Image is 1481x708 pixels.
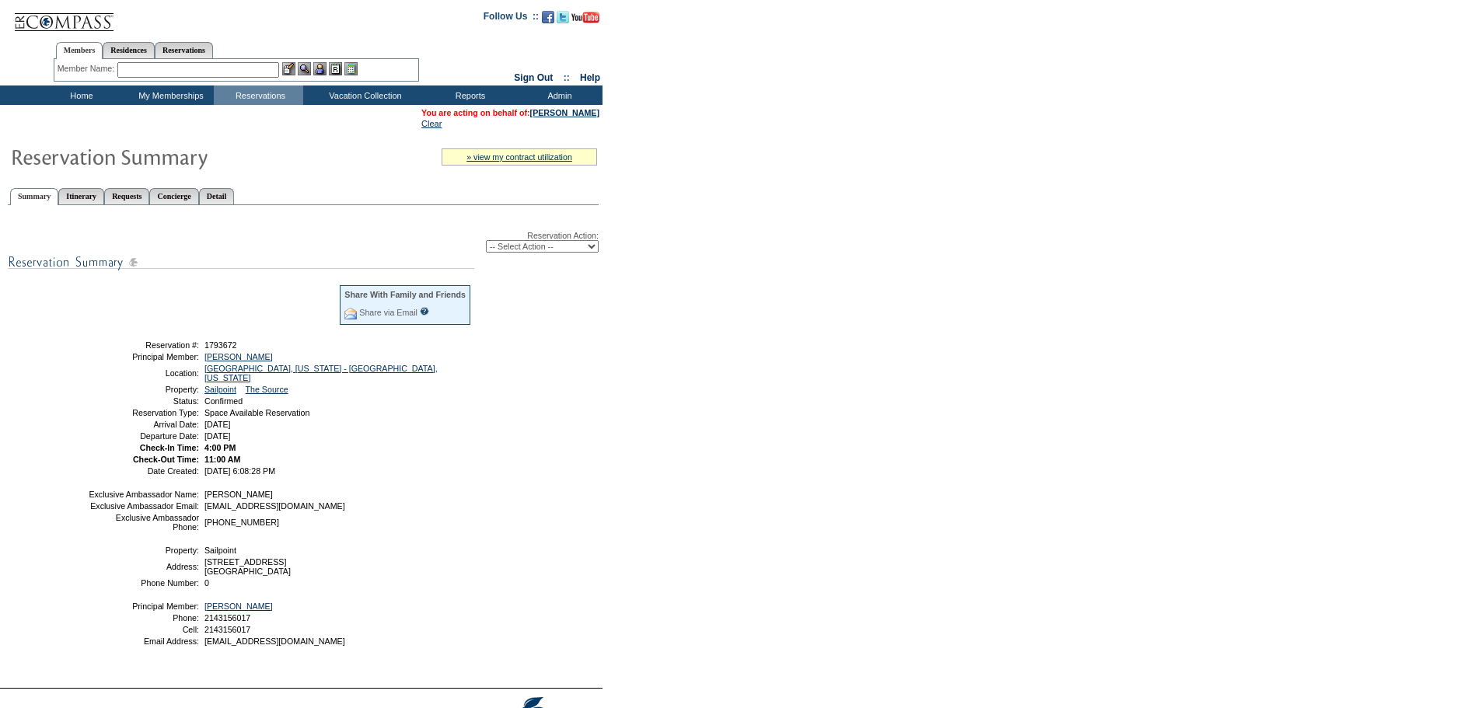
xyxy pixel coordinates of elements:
[204,637,345,646] span: [EMAIL_ADDRESS][DOMAIN_NAME]
[204,490,273,499] span: [PERSON_NAME]
[204,625,250,634] span: 2143156017
[564,72,570,83] span: ::
[88,340,199,350] td: Reservation #:
[421,119,442,128] a: Clear
[303,85,424,105] td: Vacation Collection
[88,420,199,429] td: Arrival Date:
[204,501,345,511] span: [EMAIL_ADDRESS][DOMAIN_NAME]
[88,602,199,611] td: Principal Member:
[88,637,199,646] td: Email Address:
[88,578,199,588] td: Phone Number:
[88,396,199,406] td: Status:
[58,62,117,75] div: Member Name:
[571,16,599,25] a: Subscribe to our YouTube Channel
[298,62,311,75] img: View
[8,253,474,272] img: subTtlResSummary.gif
[580,72,600,83] a: Help
[204,466,275,476] span: [DATE] 6:08:28 PM
[204,546,236,555] span: Sailpoint
[571,12,599,23] img: Subscribe to our YouTube Channel
[344,62,358,75] img: b_calculator.gif
[88,385,199,394] td: Property:
[530,108,599,117] a: [PERSON_NAME]
[313,62,327,75] img: Impersonate
[466,152,572,162] a: » view my contract utilization
[88,557,199,576] td: Address:
[88,431,199,441] td: Departure Date:
[8,231,599,253] div: Reservation Action:
[204,431,231,441] span: [DATE]
[557,11,569,23] img: Follow us on Twitter
[56,42,103,59] a: Members
[246,385,288,394] a: The Source
[204,602,273,611] a: [PERSON_NAME]
[421,108,599,117] span: You are acting on behalf of:
[104,188,149,204] a: Requests
[514,72,553,83] a: Sign Out
[204,364,438,382] a: [GEOGRAPHIC_DATA], [US_STATE] - [GEOGRAPHIC_DATA], [US_STATE]
[204,613,250,623] span: 2143156017
[155,42,213,58] a: Reservations
[204,557,291,576] span: [STREET_ADDRESS] [GEOGRAPHIC_DATA]
[557,16,569,25] a: Follow us on Twitter
[35,85,124,105] td: Home
[88,364,199,382] td: Location:
[204,396,243,406] span: Confirmed
[149,188,198,204] a: Concierge
[199,188,235,204] a: Detail
[204,352,273,361] a: [PERSON_NAME]
[88,408,199,417] td: Reservation Type:
[420,307,429,316] input: What is this?
[424,85,513,105] td: Reports
[103,42,155,58] a: Residences
[88,352,199,361] td: Principal Member:
[88,513,199,532] td: Exclusive Ambassador Phone:
[204,385,236,394] a: Sailpoint
[484,9,539,28] td: Follow Us ::
[133,455,199,464] strong: Check-Out Time:
[88,613,199,623] td: Phone:
[204,340,237,350] span: 1793672
[88,466,199,476] td: Date Created:
[542,16,554,25] a: Become our fan on Facebook
[10,188,58,205] a: Summary
[88,501,199,511] td: Exclusive Ambassador Email:
[204,443,236,452] span: 4:00 PM
[88,546,199,555] td: Property:
[329,62,342,75] img: Reservations
[204,420,231,429] span: [DATE]
[58,188,104,204] a: Itinerary
[204,518,279,527] span: [PHONE_NUMBER]
[204,578,209,588] span: 0
[204,408,309,417] span: Space Available Reservation
[513,85,603,105] td: Admin
[214,85,303,105] td: Reservations
[10,141,321,172] img: Reservaton Summary
[359,308,417,317] a: Share via Email
[124,85,214,105] td: My Memberships
[88,490,199,499] td: Exclusive Ambassador Name:
[542,11,554,23] img: Become our fan on Facebook
[344,290,466,299] div: Share With Family and Friends
[88,625,199,634] td: Cell:
[282,62,295,75] img: b_edit.gif
[204,455,240,464] span: 11:00 AM
[140,443,199,452] strong: Check-In Time:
